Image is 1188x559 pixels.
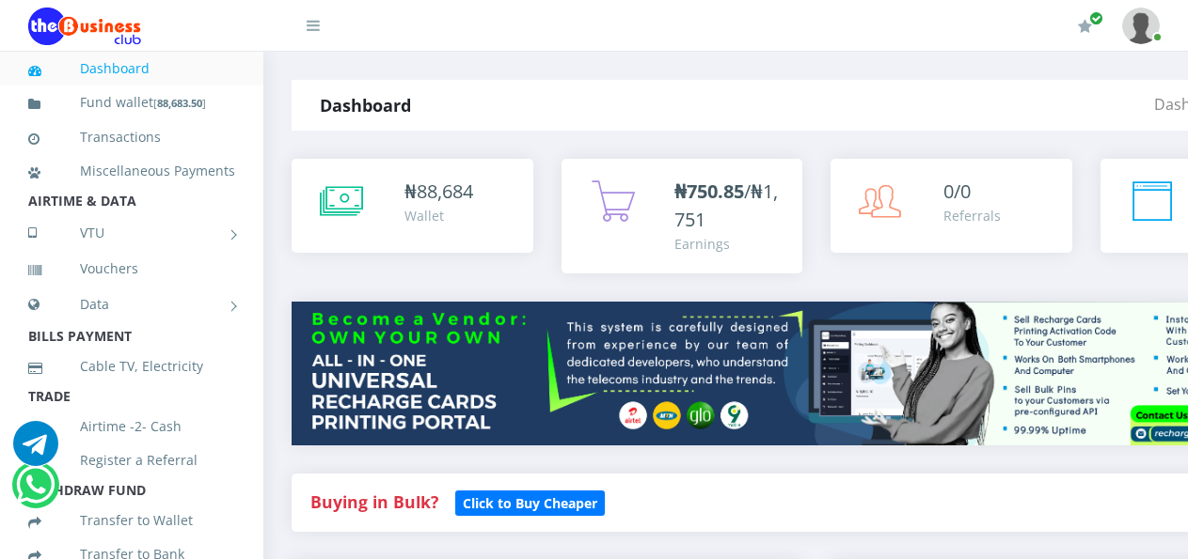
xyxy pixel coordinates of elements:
div: Wallet [404,206,473,225]
a: Airtime -2- Cash [28,405,235,448]
span: /₦1,751 [674,179,778,232]
div: Referrals [943,206,1001,225]
a: Data [28,281,235,328]
a: Chat for support [13,435,58,466]
a: ₦88,684 Wallet [292,159,533,253]
div: Earnings [674,234,784,254]
i: Renew/Upgrade Subscription [1078,19,1092,34]
span: 0/0 [943,179,971,204]
a: VTU [28,210,235,256]
small: [ ] [153,96,206,110]
strong: Dashboard [320,94,411,116]
a: Register a Referral [28,439,235,482]
a: Fund wallet[88,683.50] [28,81,235,125]
div: ₦ [404,178,473,206]
a: Cable TV, Electricity [28,345,235,388]
span: Renew/Upgrade Subscription [1089,11,1103,25]
strong: Buying in Bulk? [310,490,438,513]
a: Transfer to Wallet [28,499,235,542]
a: Click to Buy Cheaper [455,490,605,513]
b: ₦750.85 [674,179,744,204]
img: Logo [28,8,141,45]
a: Transactions [28,116,235,159]
b: Click to Buy Cheaper [463,494,597,512]
img: User [1122,8,1160,44]
a: Miscellaneous Payments [28,149,235,193]
a: Dashboard [28,47,235,90]
a: ₦750.85/₦1,751 Earnings [562,159,803,273]
b: 88,683.50 [157,96,202,110]
a: Vouchers [28,247,235,290]
a: Chat for support [16,476,55,507]
a: 0/0 Referrals [831,159,1072,253]
span: 88,684 [417,179,473,204]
